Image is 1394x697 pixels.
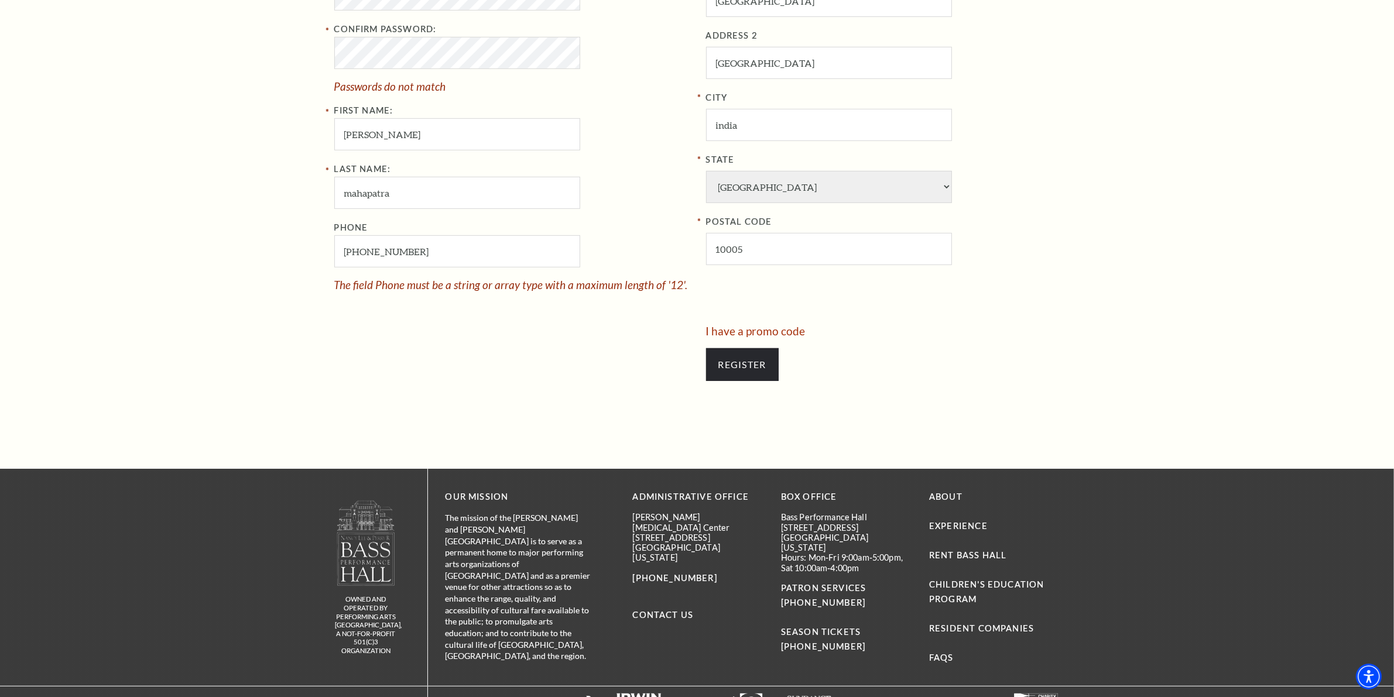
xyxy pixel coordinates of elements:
[334,105,393,115] label: First Name:
[706,233,952,265] input: POSTAL CODE
[334,80,446,93] span: Passwords do not match
[781,552,912,573] p: Hours: Mon-Fri 9:00am-5:00pm, Sat 10:00am-4:00pm
[633,490,763,504] p: Administrative Office
[706,215,1060,229] label: POSTAL CODE
[781,512,912,522] p: Bass Performance Hall
[706,47,952,79] input: ADDRESS 2
[929,579,1044,604] a: Children's Education Program
[446,512,592,662] p: The mission of the [PERSON_NAME] and [PERSON_NAME][GEOGRAPHIC_DATA] is to serve as a permanent ho...
[706,109,952,141] input: City
[706,29,1060,43] label: ADDRESS 2
[633,571,763,586] p: [PHONE_NUMBER]
[781,523,912,533] p: [STREET_ADDRESS]
[929,653,954,662] a: FAQs
[929,521,988,531] a: Experience
[633,543,763,563] p: [GEOGRAPHIC_DATA][US_STATE]
[781,490,912,504] p: BOX OFFICE
[706,348,779,381] input: Submit button
[334,278,688,291] span: The field Phone must be a string or array type with a maximum length of '12'.
[781,581,912,610] p: PATRON SERVICES [PHONE_NUMBER]
[706,91,1060,105] label: City
[633,533,763,543] p: [STREET_ADDRESS]
[334,24,437,34] label: Confirm Password:
[633,610,694,620] a: Contact Us
[335,595,397,655] p: owned and operated by Performing Arts [GEOGRAPHIC_DATA], A NOT-FOR-PROFIT 501(C)3 ORGANIZATION
[929,550,1006,560] a: Rent Bass Hall
[706,324,806,338] a: I have a promo code
[781,610,912,654] p: SEASON TICKETS [PHONE_NUMBER]
[1356,664,1382,689] div: Accessibility Menu
[334,164,391,174] label: Last Name:
[929,492,963,502] a: About
[336,500,396,586] img: owned and operated by Performing Arts Fort Worth, A NOT-FOR-PROFIT 501(C)3 ORGANIZATION
[633,512,763,533] p: [PERSON_NAME][MEDICAL_DATA] Center
[929,623,1034,633] a: Resident Companies
[706,153,1060,167] label: State
[446,490,592,504] p: OUR MISSION
[781,533,912,553] p: [GEOGRAPHIC_DATA][US_STATE]
[334,222,368,232] label: Phone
